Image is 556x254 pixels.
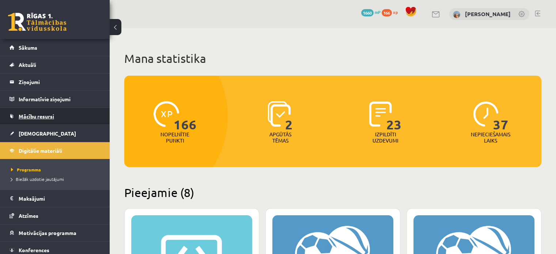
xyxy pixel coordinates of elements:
[19,190,101,207] legend: Maksājumi
[10,73,101,90] a: Ziņojumi
[10,207,101,224] a: Atzīmes
[10,190,101,207] a: Maksājumi
[10,142,101,159] a: Digitālie materiāli
[160,131,189,144] p: Nopelnītie punkti
[8,13,67,31] a: Rīgas 1. Tālmācības vidusskola
[10,108,101,125] a: Mācību resursi
[19,44,37,51] span: Sākums
[361,9,374,16] span: 1660
[11,176,64,182] span: Biežāk uzdotie jautājumi
[19,113,54,120] span: Mācību resursi
[19,61,36,68] span: Aktuāli
[10,125,101,142] a: [DEMOGRAPHIC_DATA]
[493,101,508,131] span: 37
[174,101,197,131] span: 166
[285,101,293,131] span: 2
[453,11,460,18] img: Ilze Behmane-Bergmane
[382,9,392,16] span: 166
[19,212,38,219] span: Atzīmes
[154,101,179,127] img: icon-xp-0682a9bc20223a9ccc6f5883a126b849a74cddfe5390d2b41b4391c66f2066e7.svg
[10,39,101,56] a: Sākums
[382,9,401,15] a: 166 xp
[10,91,101,107] a: Informatīvie ziņojumi
[11,176,102,182] a: Biežāk uzdotie jautājumi
[19,230,76,236] span: Motivācijas programma
[471,131,510,144] p: Nepieciešamais laiks
[19,247,49,253] span: Konferences
[473,101,499,127] img: icon-clock-7be60019b62300814b6bd22b8e044499b485619524d84068768e800edab66f18.svg
[386,101,402,131] span: 23
[10,56,101,73] a: Aktuāli
[19,147,62,154] span: Digitālie materiāli
[10,224,101,241] a: Motivācijas programma
[266,131,295,144] p: Apgūtās tēmas
[124,185,541,200] h2: Pieejamie (8)
[393,9,398,15] span: xp
[19,73,101,90] legend: Ziņojumi
[124,51,541,66] h1: Mana statistika
[19,91,101,107] legend: Informatīvie ziņojumi
[11,166,102,173] a: Programma
[465,10,511,18] a: [PERSON_NAME]
[361,9,381,15] a: 1660 mP
[369,101,392,127] img: icon-completed-tasks-ad58ae20a441b2904462921112bc710f1caf180af7a3daa7317a5a94f2d26646.svg
[375,9,381,15] span: mP
[11,167,41,173] span: Programma
[268,101,291,127] img: icon-learned-topics-4a711ccc23c960034f471b6e78daf4a3bad4a20eaf4de84257b87e66633f6470.svg
[371,131,400,144] p: Izpildīti uzdevumi
[19,130,76,137] span: [DEMOGRAPHIC_DATA]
